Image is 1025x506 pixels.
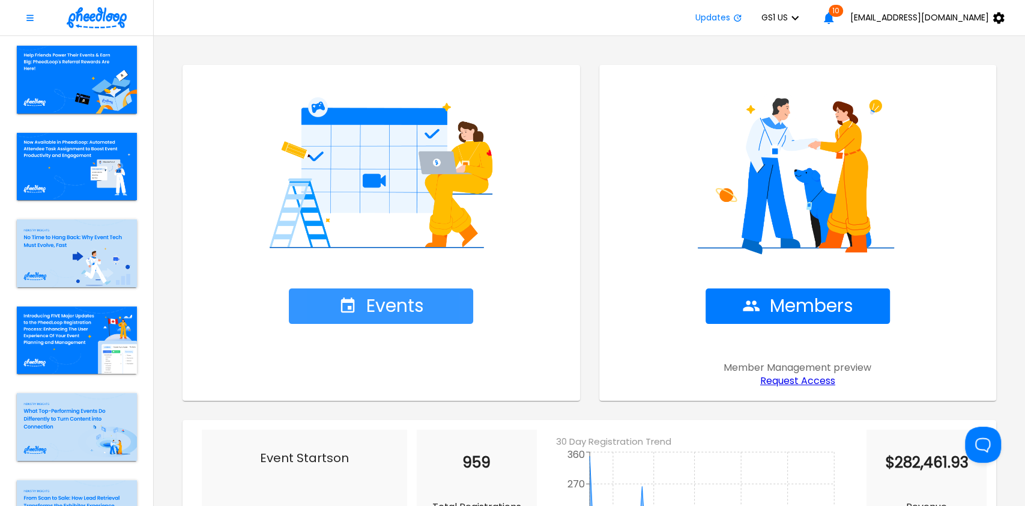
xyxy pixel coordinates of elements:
[17,219,137,287] img: blogimage
[829,5,843,17] span: 10
[67,7,127,28] img: logo
[761,13,788,22] span: GS1 US
[567,477,585,491] tspan: 270
[289,288,473,324] button: Events
[686,6,752,30] button: Updates
[17,46,137,114] img: blogimage
[724,362,871,373] span: Member Management preview
[211,449,398,467] p: Event Starts on
[17,393,137,461] img: blogimage
[841,6,1020,30] button: [EMAIL_ADDRESS][DOMAIN_NAME]
[197,79,566,260] img: Home Events
[817,6,841,30] button: 10
[556,434,876,449] h6: 30 Day Registration Trend
[695,13,730,22] span: Updates
[339,296,424,317] span: Events
[567,448,585,462] tspan: 360
[17,133,137,201] img: blogimage
[752,6,817,30] button: GS1 US
[742,296,853,317] span: Members
[760,376,835,386] a: Request Access
[614,79,982,260] img: Home Members
[965,427,1001,463] iframe: Toggle Customer Support
[876,454,977,472] h2: $282,461.93
[426,454,527,472] h2: 959
[17,306,137,374] img: blogimage
[706,288,890,324] button: Members
[850,13,989,22] span: [EMAIL_ADDRESS][DOMAIN_NAME]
